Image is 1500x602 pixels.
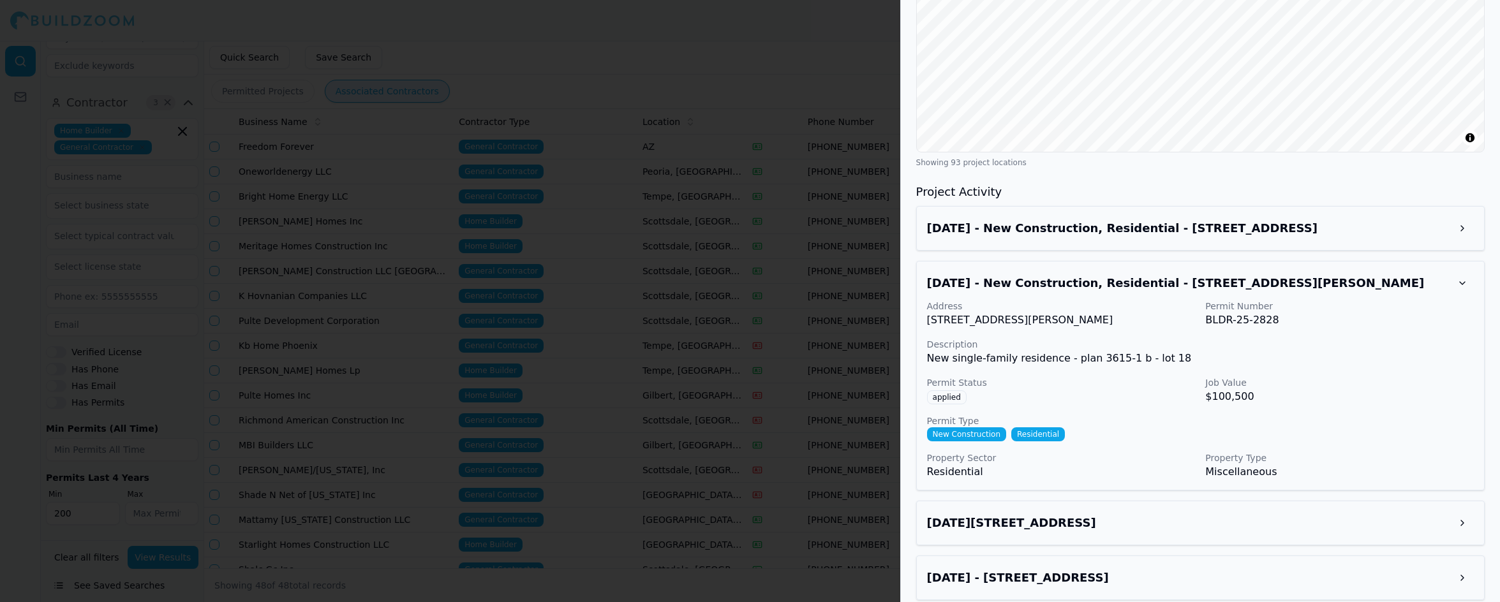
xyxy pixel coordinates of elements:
[1205,464,1474,480] p: Miscellaneous
[927,451,1196,464] p: Property Sector
[1462,130,1478,145] summary: Toggle attribution
[927,569,1451,587] h3: Sep 15, 2025 - 26082 S 225th Pl, Queen Creek, AZ, 85143
[927,390,967,404] span: applied
[927,351,1474,366] p: New single-family residence - plan 3615-1 b - lot 18
[1205,389,1474,404] p: $100,500
[927,300,1196,312] p: Address
[927,376,1196,389] p: Permit Status
[927,514,1451,532] h3: Sep 15, 2025 - 21375 E Cattle Dr, Queen Creek, AZ, 85142
[916,158,1485,168] div: Showing 93 project locations
[927,338,1474,351] p: Description
[927,274,1451,292] h3: Sep 16, 2025 - New Construction, Residential - 27055 W Adam Ave, Buckeye, AZ, 85396
[1205,312,1474,328] p: BLDR-25-2828
[1205,451,1474,464] p: Property Type
[927,312,1196,328] p: [STREET_ADDRESS][PERSON_NAME]
[927,464,1196,480] p: Residential
[1205,300,1474,312] p: Permit Number
[916,183,1485,201] h3: Project Activity
[1011,427,1065,441] span: Residential
[1205,376,1474,389] p: Job Value
[927,415,1474,427] p: Permit Type
[927,427,1006,441] span: New Construction
[927,219,1451,237] h3: Sep 16, 2025 - New Construction, Residential - 26521 W Selena Dr, Buckeye, AZ, 85396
